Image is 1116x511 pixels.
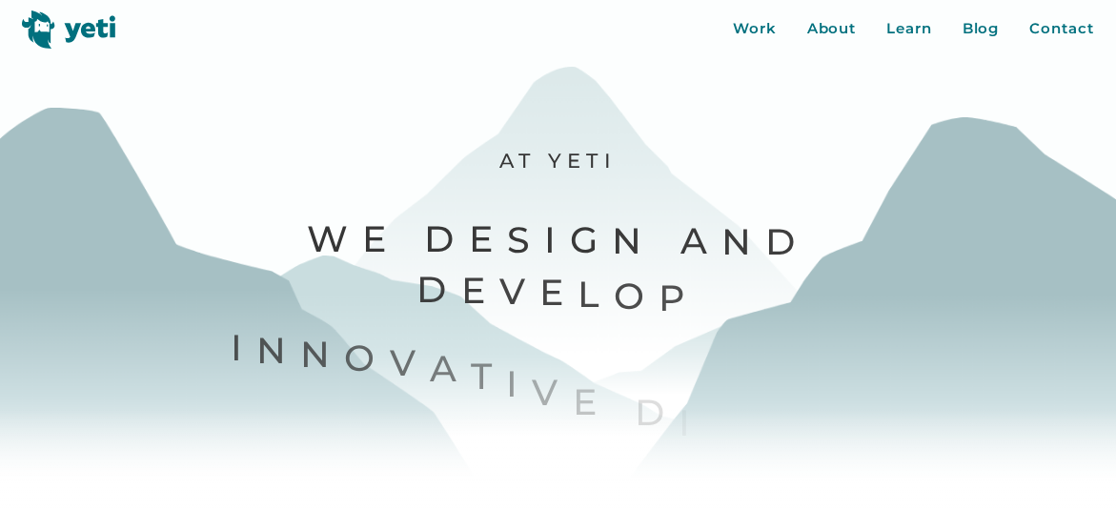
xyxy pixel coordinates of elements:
[679,399,704,446] span: i
[963,18,1000,40] a: Blog
[229,148,887,174] p: At Yeti
[256,327,300,374] span: n
[886,18,932,40] a: Learn
[635,389,679,436] span: D
[22,10,116,49] img: Yeti logo
[733,18,777,40] a: Work
[1029,18,1093,40] a: Contact
[807,18,857,40] a: About
[573,378,611,425] span: e
[231,324,256,371] span: I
